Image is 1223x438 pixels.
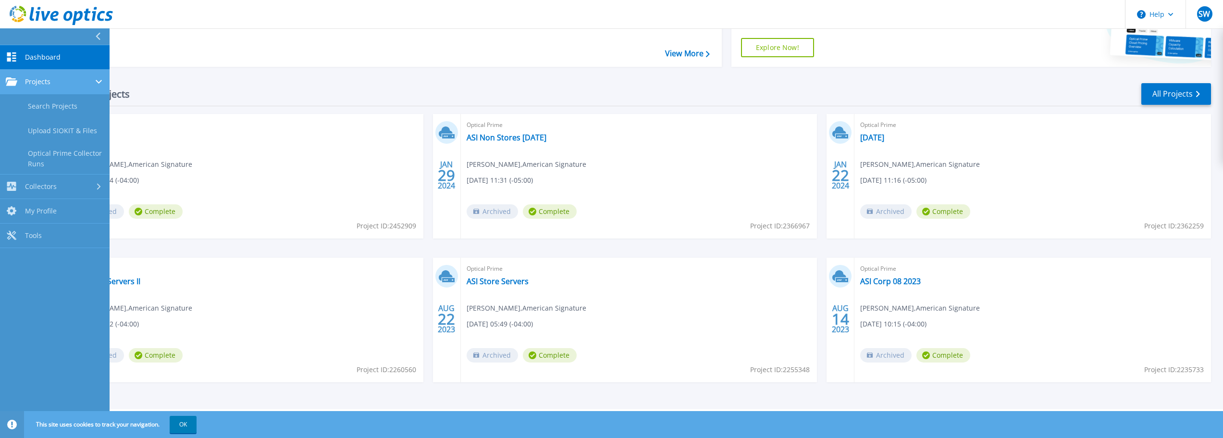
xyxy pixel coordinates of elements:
span: Optical Prime [467,120,812,130]
span: Project ID: 2260560 [357,364,416,375]
span: Complete [523,348,577,363]
span: Optical Prime [860,263,1205,274]
div: JAN 2024 [437,158,456,193]
span: Complete [523,204,577,219]
span: This site uses cookies to track your navigation. [26,416,197,433]
span: Optical Prime [467,263,812,274]
div: JAN 2024 [831,158,850,193]
span: Optical Prime [860,120,1205,130]
a: ASI Corp 08 2023 [860,276,921,286]
span: [DATE] 11:31 (-05:00) [467,175,533,186]
span: Complete [916,204,970,219]
span: Archived [467,204,518,219]
span: [PERSON_NAME] , American Signature [860,159,980,170]
span: My Profile [25,207,57,215]
span: [PERSON_NAME] , American Signature [467,159,586,170]
span: Projects [25,77,50,86]
span: Dashboard [25,53,61,62]
span: Archived [467,348,518,363]
span: 22 [438,315,455,323]
a: Explore Now! [741,38,814,57]
span: Complete [916,348,970,363]
span: [PERSON_NAME] , American Signature [73,303,192,313]
span: Project ID: 2255348 [750,364,810,375]
span: Project ID: 2366967 [750,221,810,231]
span: [PERSON_NAME] , American Signature [73,159,192,170]
button: OK [170,416,197,433]
span: [DATE] 10:15 (-04:00) [860,319,927,329]
a: [DATE] [860,133,884,142]
div: AUG 2023 [437,301,456,337]
span: Project ID: 2235733 [1144,364,1204,375]
span: Archived [860,348,912,363]
span: [DATE] 11:16 (-05:00) [860,175,927,186]
a: View More [665,49,710,58]
span: 22 [832,171,849,179]
span: [PERSON_NAME] , American Signature [860,303,980,313]
span: Project ID: 2452909 [357,221,416,231]
span: Archived [860,204,912,219]
span: [DATE] 05:49 (-04:00) [467,319,533,329]
span: SW [1198,10,1210,18]
span: 14 [832,315,849,323]
span: 29 [438,171,455,179]
a: ASI Store Servers [467,276,529,286]
span: Collectors [25,182,57,191]
span: Optical Prime [73,120,418,130]
div: AUG 2023 [831,301,850,337]
span: Optical Prime [73,263,418,274]
span: Project ID: 2362259 [1144,221,1204,231]
a: All Projects [1141,83,1211,105]
span: Complete [129,204,183,219]
span: [PERSON_NAME] , American Signature [467,303,586,313]
a: ASI Non Stores [DATE] [467,133,546,142]
span: Complete [129,348,183,363]
span: Tools [25,231,42,240]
